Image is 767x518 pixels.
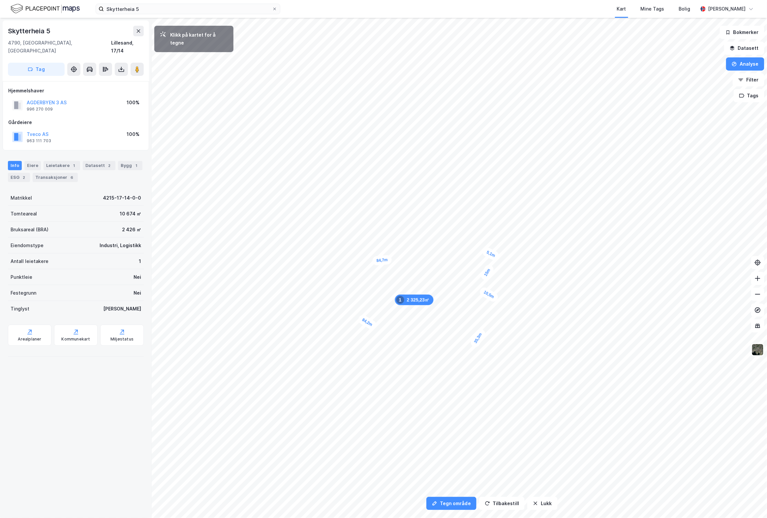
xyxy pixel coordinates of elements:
[641,5,664,13] div: Mine Tags
[127,99,139,107] div: 100%
[479,497,525,510] button: Tilbakestill
[734,486,767,518] div: Chatt-widget
[120,210,141,218] div: 10 674 ㎡
[11,289,36,297] div: Festegrunn
[752,343,764,356] img: 9k=
[103,194,141,202] div: 4215-17-14-0-0
[479,263,496,282] div: Map marker
[122,226,141,234] div: 2 426 ㎡
[11,194,32,202] div: Matrikkel
[33,173,78,182] div: Transaksjoner
[734,486,767,518] iframe: Chat Widget
[478,286,500,304] div: Map marker
[11,305,29,313] div: Tinglyst
[372,255,392,266] div: Map marker
[396,296,404,304] div: 1
[118,161,142,170] div: Bygg
[8,87,143,95] div: Hjemmelshaver
[106,162,113,169] div: 2
[734,89,764,102] button: Tags
[11,3,80,15] img: logo.f888ab2527a4732fd821a326f86c7f29.svg
[21,174,27,181] div: 2
[527,497,557,510] button: Lukk
[139,257,141,265] div: 1
[71,162,77,169] div: 1
[357,313,378,331] div: Map marker
[8,26,51,36] div: Skytterheia 5
[44,161,80,170] div: Leietakere
[24,161,41,170] div: Eiere
[61,337,90,342] div: Kommunekart
[11,242,44,249] div: Eiendomstype
[104,4,272,14] input: Søk på adresse, matrikkel, gårdeiere, leietakere eller personer
[134,289,141,297] div: Nei
[733,73,764,86] button: Filter
[134,273,141,281] div: Nei
[679,5,690,13] div: Bolig
[11,226,48,234] div: Bruksareal (BRA)
[726,57,764,71] button: Analyse
[708,5,746,13] div: [PERSON_NAME]
[100,242,141,249] div: Industri, Logistikk
[8,63,65,76] button: Tag
[170,31,228,47] div: Klikk på kartet for å tegne
[11,210,37,218] div: Tomteareal
[111,39,144,55] div: Lillesand, 17/14
[724,42,764,55] button: Datasett
[69,174,75,181] div: 6
[481,246,501,262] div: Map marker
[8,161,22,170] div: Info
[8,173,30,182] div: ESG
[426,497,476,510] button: Tegn område
[8,39,111,55] div: 4790, [GEOGRAPHIC_DATA], [GEOGRAPHIC_DATA]
[8,118,143,126] div: Gårdeiere
[617,5,626,13] div: Kart
[110,337,134,342] div: Miljøstatus
[395,295,434,305] div: Map marker
[103,305,141,313] div: [PERSON_NAME]
[720,26,764,39] button: Bokmerker
[27,107,53,112] div: 996 270 009
[133,162,140,169] div: 1
[11,257,48,265] div: Antall leietakere
[469,328,487,349] div: Map marker
[83,161,115,170] div: Datasett
[11,273,32,281] div: Punktleie
[127,130,139,138] div: 100%
[27,138,51,144] div: 963 111 703
[18,337,41,342] div: Arealplaner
